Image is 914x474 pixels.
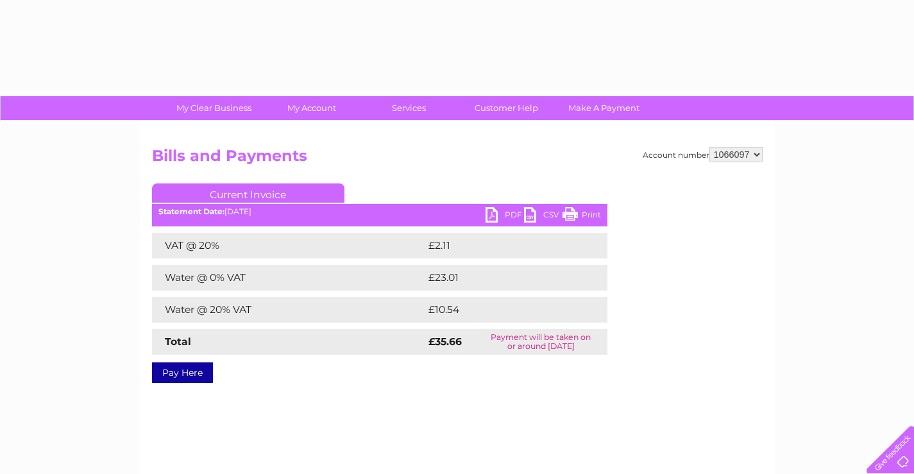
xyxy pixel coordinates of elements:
b: Statement Date: [158,207,224,216]
a: My Account [258,96,364,120]
a: Print [563,207,601,226]
td: Water @ 0% VAT [152,265,425,291]
td: £23.01 [425,265,580,291]
a: Make A Payment [551,96,657,120]
td: VAT @ 20% [152,233,425,258]
td: £2.11 [425,233,573,258]
div: [DATE] [152,207,607,216]
a: Services [356,96,462,120]
a: Current Invoice [152,183,344,203]
h2: Bills and Payments [152,147,763,171]
a: Customer Help [453,96,559,120]
div: Account number [643,147,763,162]
td: Water @ 20% VAT [152,297,425,323]
strong: £35.66 [428,335,462,348]
a: CSV [524,207,563,226]
a: Pay Here [152,362,213,383]
td: Payment will be taken on or around [DATE] [475,329,607,355]
strong: Total [165,335,191,348]
a: PDF [486,207,524,226]
td: £10.54 [425,297,580,323]
a: My Clear Business [161,96,267,120]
